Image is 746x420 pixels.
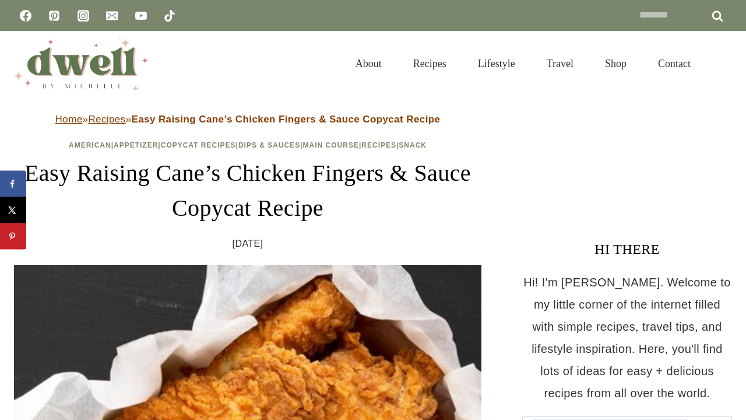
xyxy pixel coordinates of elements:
span: » » [55,114,441,125]
a: Main Course [303,141,359,149]
strong: Easy Raising Cane’s Chicken Fingers & Sauce Copycat Recipe [131,114,440,125]
a: Travel [531,43,589,84]
a: Contact [642,43,706,84]
nav: Primary Navigation [340,43,706,84]
a: Home [55,114,83,125]
a: About [340,43,397,84]
a: Email [100,4,124,27]
a: Facebook [14,4,37,27]
a: Recipes [397,43,462,84]
img: DWELL by michelle [14,37,148,90]
a: TikTok [158,4,181,27]
a: Lifestyle [462,43,531,84]
a: YouTube [129,4,153,27]
a: Recipes [361,141,396,149]
button: View Search Form [712,54,732,73]
a: Appetizer [114,141,158,149]
a: American [69,141,111,149]
span: | | | | | | [69,141,427,149]
a: Shop [589,43,642,84]
a: Recipes [88,114,125,125]
h1: Easy Raising Cane’s Chicken Fingers & Sauce Copycat Recipe [14,156,481,226]
a: Pinterest [43,4,66,27]
a: Instagram [72,4,95,27]
a: Snack [399,141,427,149]
a: Dips & Sauces [238,141,300,149]
p: Hi! I'm [PERSON_NAME]. Welcome to my little corner of the internet filled with simple recipes, tr... [522,271,732,404]
a: Copycat Recipes [161,141,236,149]
h3: HI THERE [522,239,732,260]
time: [DATE] [233,235,263,253]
